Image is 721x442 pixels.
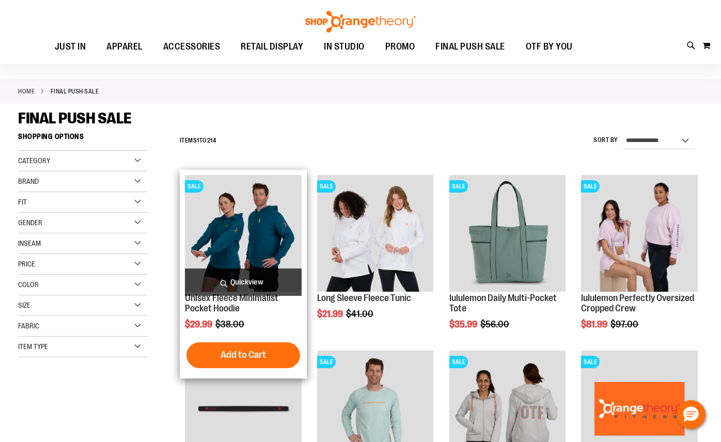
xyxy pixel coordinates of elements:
span: PROMO [385,35,415,58]
span: OTF BY YOU [526,35,573,58]
a: lululemon Daily Multi-Pocket ToteSALE [449,175,566,293]
span: Size [18,301,30,309]
span: $81.99 [581,319,609,329]
h2: Items to [180,133,216,149]
a: FINAL PUSH SALE [425,35,515,58]
label: Sort By [593,136,618,145]
a: Product image for Fleece Long SleeveSALE [317,175,434,293]
span: SALE [581,180,600,193]
div: product [180,170,307,378]
a: RETAIL DISPLAY [230,35,314,59]
span: JUST IN [55,35,86,58]
span: SALE [449,356,468,368]
a: ACCESSORIES [153,35,231,59]
span: Price [18,260,35,268]
img: Shop Orangetheory [304,11,417,33]
a: JUST IN [44,35,97,59]
strong: FINAL PUSH SALE [51,87,99,96]
a: lululemon Daily Multi-Pocket Tote [449,293,557,313]
span: Color [18,280,39,289]
span: $38.00 [215,319,246,329]
a: Quickview [185,269,302,296]
span: Inseam [18,239,41,247]
span: SALE [317,356,336,368]
img: Product image for Fleece Long Sleeve [317,175,434,292]
span: Brand [18,177,39,185]
a: Unisex Fleece Minimalist Pocket Hoodie [185,293,278,313]
span: SALE [581,356,600,368]
img: Unisex Fleece Minimalist Pocket Hoodie [185,175,302,292]
span: Gender [18,218,42,227]
span: Fabric [18,322,39,330]
div: product [444,170,571,355]
div: product [312,170,439,345]
span: APPAREL [106,35,143,58]
span: IN STUDIO [324,35,365,58]
a: lululemon Perfectly Oversized Cropped CrewSALE [581,175,698,293]
a: APPAREL [96,35,153,59]
span: SALE [185,180,203,193]
span: Fit [18,198,27,206]
span: Category [18,156,50,165]
a: Unisex Fleece Minimalist Pocket HoodieSALE [185,175,302,293]
span: ACCESSORIES [163,35,221,58]
button: Hello, have a question? Let’s chat. [677,400,706,429]
span: $21.99 [317,309,344,319]
span: $97.00 [610,319,640,329]
img: lululemon Perfectly Oversized Cropped Crew [581,175,698,292]
a: Long Sleeve Fleece Tunic [317,293,411,303]
span: FINAL PUSH SALE [435,35,505,58]
span: SALE [449,180,468,193]
span: RETAIL DISPLAY [241,35,303,58]
span: $35.99 [449,319,479,329]
span: 1 [197,137,199,144]
span: $41.00 [346,309,375,319]
span: $56.00 [480,319,511,329]
strong: Shopping Options [18,128,147,151]
img: lululemon Daily Multi-Pocket Tote [449,175,566,292]
a: OTF BY YOU [515,35,583,59]
span: FINAL PUSH SALE [18,109,132,127]
span: $29.99 [185,319,214,329]
a: PROMO [375,35,426,59]
div: product [576,170,703,355]
a: IN STUDIO [314,35,375,59]
span: 214 [207,137,216,144]
span: Item Type [18,342,48,351]
span: SALE [317,180,336,193]
a: lululemon Perfectly Oversized Cropped Crew [581,293,694,313]
span: Add to Cart [221,349,266,360]
a: Home [18,87,35,96]
button: Add to Cart [186,342,300,368]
